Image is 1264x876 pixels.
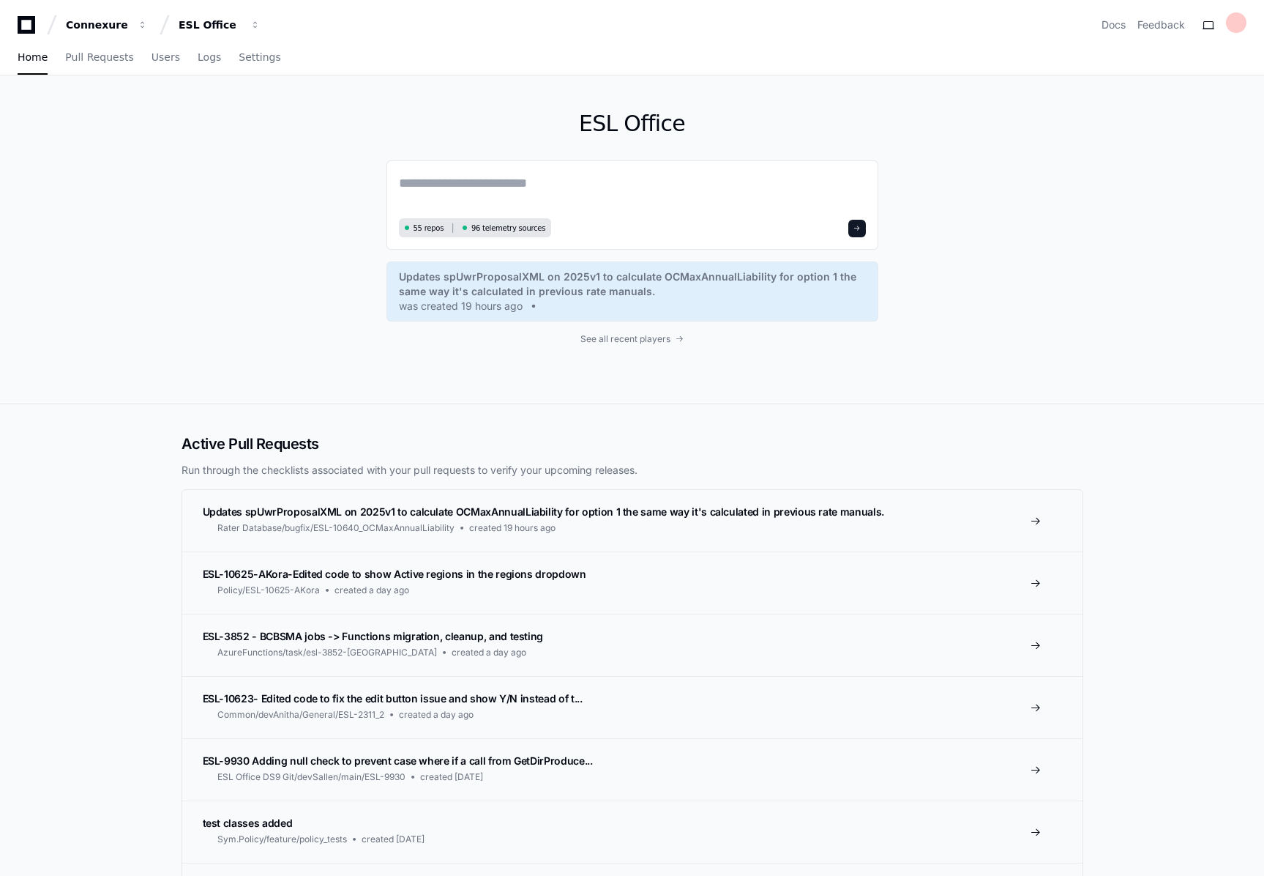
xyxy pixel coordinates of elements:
a: See all recent players [386,333,878,345]
span: Pull Requests [65,53,133,62]
span: Users [152,53,180,62]
h1: ESL Office [386,111,878,137]
button: Feedback [1137,18,1185,32]
span: Settings [239,53,280,62]
span: ESL-10623- Edited code to fix the edit button issue and show Y/N instead of t... [203,692,583,705]
span: ESL-10625-AKora-Edited code to show Active regions in the regions dropdown [203,568,586,580]
span: ESL-9930 Adding null check to prevent case where if a call from GetDirProduce... [203,754,593,767]
button: ESL Office [173,12,266,38]
span: created a day ago [399,709,474,721]
a: Logs [198,41,221,75]
h2: Active Pull Requests [182,434,1083,454]
span: Home [18,53,48,62]
a: Home [18,41,48,75]
span: 96 telemetry sources [471,223,545,234]
a: test classes addedSym.Policy/feature/policy_testscreated [DATE] [182,801,1082,863]
span: Policy/ESL-10625-AKora [217,584,320,596]
span: created a day ago [334,584,409,596]
span: Updates spUwrProposalXML on 2025v1 to calculate OCMaxAnnualLiability for option 1 the same way it... [399,270,866,299]
a: ESL-10625-AKora-Edited code to show Active regions in the regions dropdownPolicy/ESL-10625-AKorac... [182,552,1082,614]
span: created 19 hours ago [469,522,556,534]
a: ESL-3852 - BCBSMA jobs -> Functions migration, cleanup, and testingAzureFunctions/task/esl-3852-[... [182,614,1082,676]
a: Users [152,41,180,75]
a: Docs [1102,18,1126,32]
p: Run through the checklists associated with your pull requests to verify your upcoming releases. [182,463,1083,478]
span: created [DATE] [420,771,483,783]
a: Updates spUwrProposalXML on 2025v1 to calculate OCMaxAnnualLiability for option 1 the same way it... [182,490,1082,552]
span: test classes added [203,817,293,829]
span: Common/devAnitha/General/ESL-2311_2 [217,709,384,721]
span: Logs [198,53,221,62]
span: Rater Database/bugfix/ESL-10640_OCMaxAnnualLiability [217,522,455,534]
span: 55 repos [414,223,444,234]
button: Connexure [60,12,154,38]
span: See all recent players [580,333,670,345]
span: ESL Office DS9 Git/devSallen/main/ESL-9930 [217,771,405,783]
a: Updates spUwrProposalXML on 2025v1 to calculate OCMaxAnnualLiability for option 1 the same way it... [399,270,866,313]
a: Pull Requests [65,41,133,75]
span: was created 19 hours ago [399,299,523,313]
a: ESL-9930 Adding null check to prevent case where if a call from GetDirProduce...ESL Office DS9 Gi... [182,738,1082,801]
span: AzureFunctions/task/esl-3852-[GEOGRAPHIC_DATA] [217,647,437,658]
span: Sym.Policy/feature/policy_tests [217,834,347,845]
span: Updates spUwrProposalXML on 2025v1 to calculate OCMaxAnnualLiability for option 1 the same way it... [203,505,884,518]
div: ESL Office [179,18,242,32]
div: Connexure [66,18,129,32]
a: ESL-10623- Edited code to fix the edit button issue and show Y/N instead of t...Common/devAnitha/... [182,676,1082,738]
span: created [DATE] [362,834,425,845]
a: Settings [239,41,280,75]
span: ESL-3852 - BCBSMA jobs -> Functions migration, cleanup, and testing [203,630,544,642]
span: created a day ago [452,647,526,658]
